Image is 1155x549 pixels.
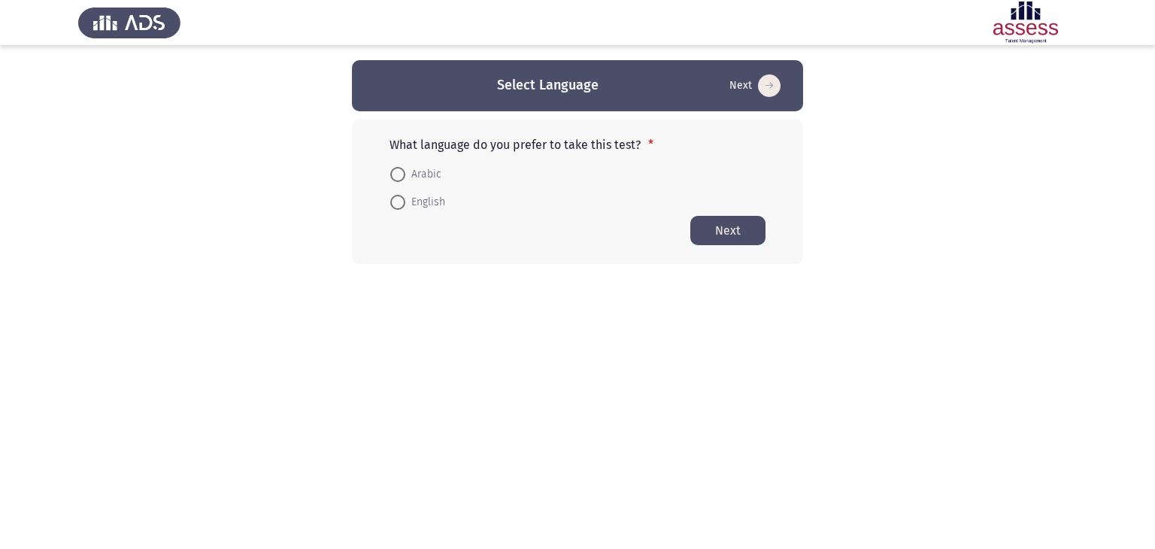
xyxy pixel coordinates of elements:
[975,2,1077,44] img: Assessment logo of Potentiality Assessment
[497,76,599,95] h3: Select Language
[405,193,445,211] span: English
[405,165,441,184] span: Arabic
[725,74,785,98] button: Start assessment
[390,138,765,152] p: What language do you prefer to take this test?
[78,2,180,44] img: Assess Talent Management logo
[690,216,765,245] button: Start assessment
